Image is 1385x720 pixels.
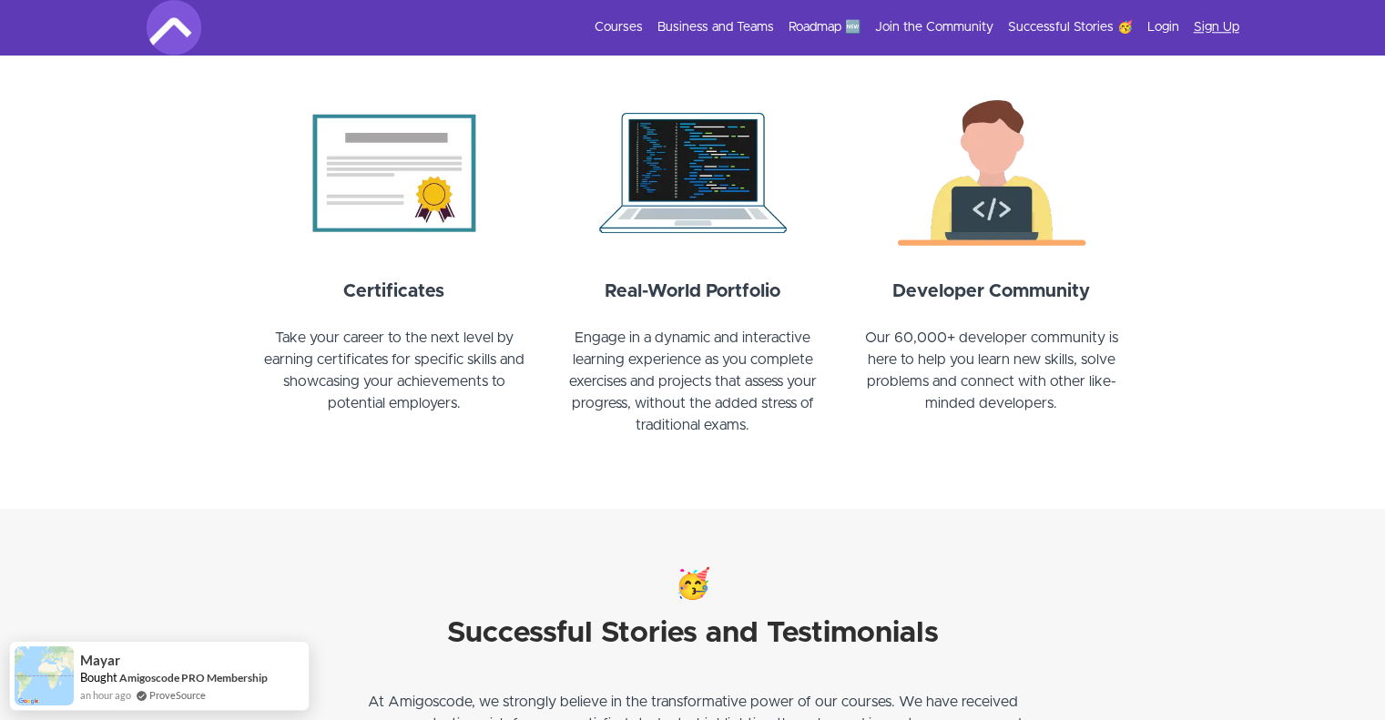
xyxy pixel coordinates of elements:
[853,90,1130,256] img: Join out Developer Community
[343,282,444,300] strong: Certificates
[892,282,1090,300] strong: Developer Community
[555,90,831,256] img: Create a real-world portfolio
[80,687,131,703] span: an hour ago
[256,90,533,256] img: Certificates
[657,18,774,36] a: Business and Teams
[865,330,1118,411] span: Our 60,000+ developer community is here to help you learn new skills, solve problems and connect ...
[555,327,831,458] p: Engage in a dynamic and interactive learning experience as you complete exercises and projects th...
[875,18,993,36] a: Join the Community
[264,330,524,411] span: Take your career to the next level by earning certificates for specific skills and showcasing you...
[605,282,780,300] strong: Real-World Portfolio
[15,646,74,705] img: provesource social proof notification image
[356,563,1030,607] h3: 🥳
[1147,18,1179,36] a: Login
[119,670,268,685] a: Amigoscode PRO Membership
[595,18,643,36] a: Courses
[149,687,206,703] a: ProveSource
[447,619,939,648] strong: Successful Stories and Testimonials
[1008,18,1133,36] a: Successful Stories 🥳
[80,670,117,685] span: Bought
[80,653,120,668] span: Mayar
[1194,18,1239,36] a: Sign Up
[789,18,861,36] a: Roadmap 🆕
